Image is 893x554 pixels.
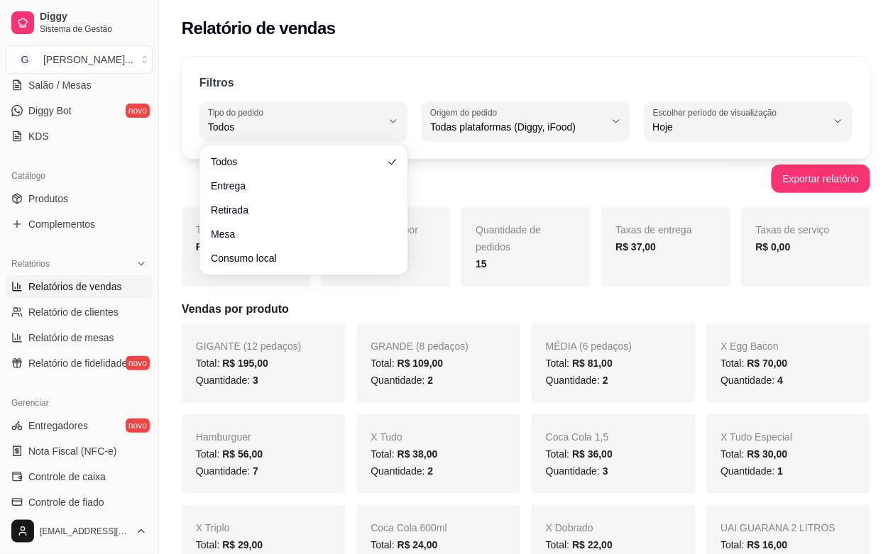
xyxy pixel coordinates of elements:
span: Controle de caixa [28,470,106,484]
span: Hamburguer [196,431,251,443]
span: Quantidade: [721,375,784,386]
span: Coca Cola 600ml [371,522,447,533]
label: Origem do pedido [430,106,502,118]
h5: Vendas por produto [182,301,870,318]
span: Total: [196,539,263,550]
span: X Egg Bacon [721,340,779,352]
span: Relatório de fidelidade [28,356,127,370]
span: Entrega [211,179,382,193]
span: Total: [371,448,438,460]
span: KDS [28,129,49,143]
span: R$ 70,00 [747,358,788,369]
span: Total: [721,539,788,550]
span: Total: [196,358,268,369]
span: 2 [603,375,608,386]
span: Taxas de serviço [756,224,830,236]
p: Filtros [199,74,234,92]
span: Produtos [28,192,68,206]
div: Catálogo [6,165,153,187]
h2: Relatório de vendas [182,17,336,40]
strong: R$ 0,00 [756,241,791,253]
span: Quantidade: [546,465,608,477]
strong: 15 [476,258,487,270]
span: Relatórios de vendas [28,279,122,294]
span: Consumo local [211,251,382,265]
span: 7 [253,465,258,477]
span: 2 [428,465,434,477]
span: Total: [196,448,263,460]
span: Total vendido [196,224,255,236]
span: GIGANTE (12 pedaços) [196,340,302,352]
span: Todos [211,155,382,169]
button: Select a team [6,45,153,74]
span: X Tudo [371,431,402,443]
span: R$ 30,00 [747,448,788,460]
span: R$ 38,00 [398,448,438,460]
span: Total: [721,358,788,369]
span: 3 [603,465,608,477]
span: R$ 56,00 [222,448,263,460]
span: Nota Fiscal (NFC-e) [28,444,116,458]
span: UAI GUARANA 2 LITROS [721,522,836,533]
strong: R$ 785,00 [196,241,242,253]
span: Mesa [211,227,382,241]
span: MÉDIA (6 pedaços) [546,340,632,352]
span: R$ 195,00 [222,358,268,369]
span: Total: [371,539,438,550]
span: 3 [253,375,258,386]
span: Quantidade: [546,375,608,386]
span: Relatório de clientes [28,305,119,319]
span: Quantidade: [196,465,258,477]
span: Total: [546,539,613,550]
span: Quantidade de pedidos [476,224,541,253]
span: Quantidade: [371,465,434,477]
span: Controle de fiado [28,495,104,509]
span: X Dobrado [546,522,593,533]
span: Total: [371,358,444,369]
span: GRANDE (8 pedaços) [371,340,469,352]
span: R$ 109,00 [398,358,444,369]
span: Complementos [28,217,95,231]
span: Todos [208,120,382,134]
span: [EMAIL_ADDRESS][DOMAIN_NAME] [40,526,130,537]
span: Taxas de entrega [616,224,692,236]
span: Quantidade: [371,375,434,386]
span: Salão / Mesas [28,78,92,92]
span: Total: [721,448,788,460]
span: 1 [778,465,784,477]
span: Relatórios [11,258,50,270]
span: Hoje [653,120,827,134]
span: Todas plataformas (Diggy, iFood) [430,120,604,134]
span: R$ 36,00 [572,448,613,460]
span: R$ 29,00 [222,539,263,550]
span: Quantidade: [721,465,784,477]
span: Total: [546,448,613,460]
span: 2 [428,375,434,386]
span: Coca Cola 1,5 [546,431,609,443]
span: R$ 24,00 [398,539,438,550]
div: [PERSON_NAME] ... [43,52,133,67]
span: X Triplo [196,522,229,533]
span: Relatório de mesas [28,331,114,345]
span: Sistema de Gestão [40,23,147,35]
span: Entregadores [28,419,88,433]
label: Escolher período de visualização [653,106,782,118]
span: Total: [546,358,613,369]
span: R$ 22,00 [572,539,613,550]
span: Diggy [40,11,147,23]
label: Tipo do pedido [208,106,268,118]
span: R$ 16,00 [747,539,788,550]
span: Retirada [211,203,382,217]
span: X Tudo Especial [721,431,793,443]
span: 4 [778,375,784,386]
span: Quantidade: [196,375,258,386]
strong: R$ 37,00 [616,241,657,253]
div: Gerenciar [6,392,153,414]
span: G [18,52,32,67]
span: R$ 81,00 [572,358,613,369]
button: Exportar relatório [772,165,870,193]
span: Diggy Bot [28,104,72,118]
